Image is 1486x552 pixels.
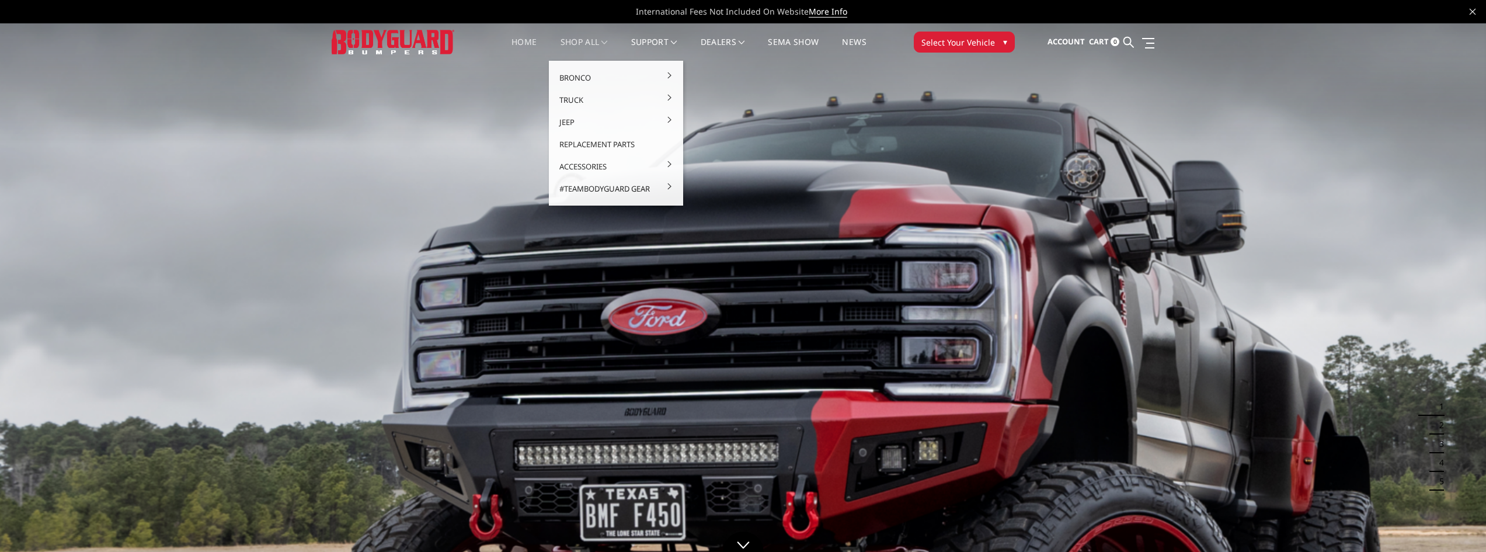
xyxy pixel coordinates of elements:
[842,38,866,61] a: News
[768,38,819,61] a: SEMA Show
[1047,36,1085,47] span: Account
[1432,472,1444,491] button: 5 of 5
[1432,397,1444,416] button: 1 of 5
[554,67,678,89] a: Bronco
[332,30,454,54] img: BODYGUARD BUMPERS
[921,36,995,48] span: Select Your Vehicle
[554,178,678,200] a: #TeamBodyguard Gear
[554,155,678,178] a: Accessories
[701,38,745,61] a: Dealers
[554,133,678,155] a: Replacement Parts
[914,32,1015,53] button: Select Your Vehicle
[1111,37,1119,46] span: 0
[631,38,677,61] a: Support
[561,38,608,61] a: shop all
[1432,453,1444,472] button: 4 of 5
[1432,435,1444,453] button: 3 of 5
[1047,26,1085,58] a: Account
[554,111,678,133] a: Jeep
[1089,36,1109,47] span: Cart
[511,38,537,61] a: Home
[1089,26,1119,58] a: Cart 0
[723,532,764,552] a: Click to Down
[809,6,847,18] a: More Info
[554,89,678,111] a: Truck
[1432,416,1444,435] button: 2 of 5
[1003,36,1007,48] span: ▾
